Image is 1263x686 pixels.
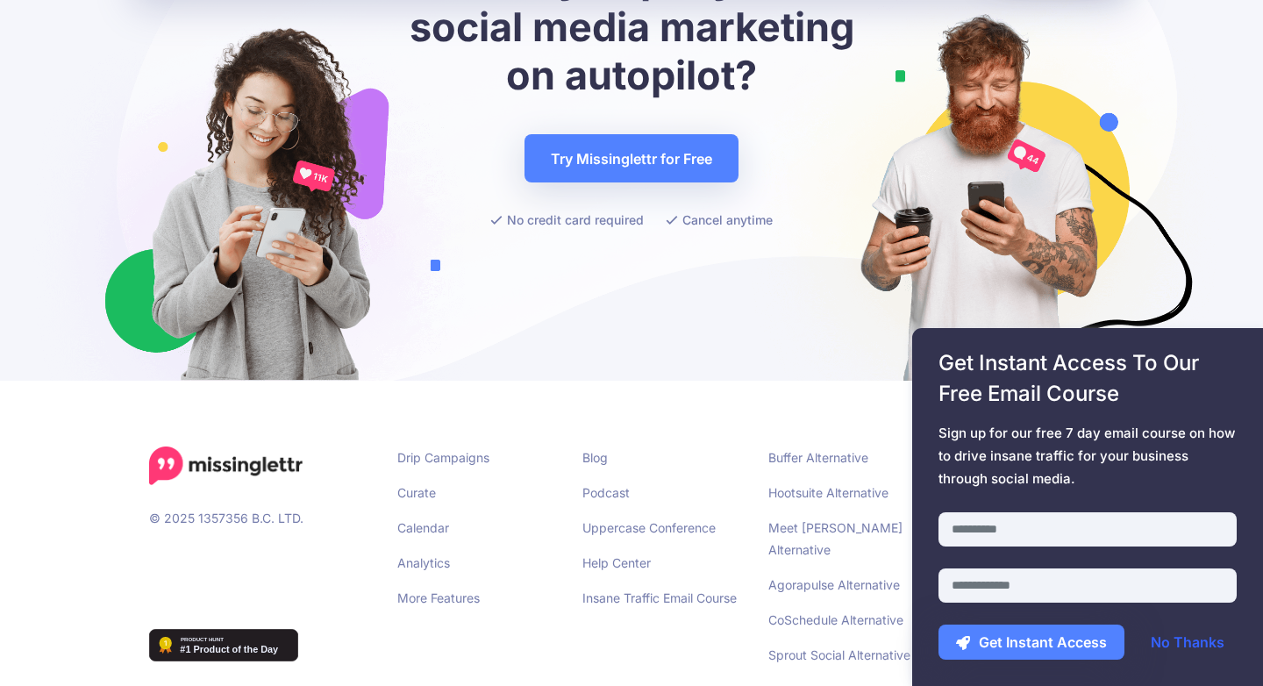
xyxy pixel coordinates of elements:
a: Agorapulse Alternative [768,577,900,592]
a: Blog [582,450,608,465]
a: Curate [397,485,436,500]
span: Get Instant Access To Our Free Email Course [938,347,1237,409]
a: Sprout Social Alternative [768,647,910,662]
a: Insane Traffic Email Course [582,590,737,605]
a: Hootsuite Alternative [768,485,888,500]
li: Cancel anytime [666,209,773,231]
a: Podcast [582,485,630,500]
button: Get Instant Access [938,625,1124,660]
a: Buffer Alternative [768,450,868,465]
a: Meet [PERSON_NAME] Alternative [768,520,903,557]
span: Sign up for our free 7 day email course on how to drive insane traffic for your business through ... [938,422,1237,490]
a: Help Center [582,555,651,570]
a: More Features [397,590,480,605]
a: No Thanks [1133,625,1242,660]
a: Calendar [397,520,449,535]
a: Analytics [397,555,450,570]
a: Try Missinglettr for Free [524,134,739,182]
a: Uppercase Conference [582,520,716,535]
a: CoSchedule Alternative [768,612,903,627]
li: No credit card required [490,209,644,231]
a: Drip Campaigns [397,450,489,465]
